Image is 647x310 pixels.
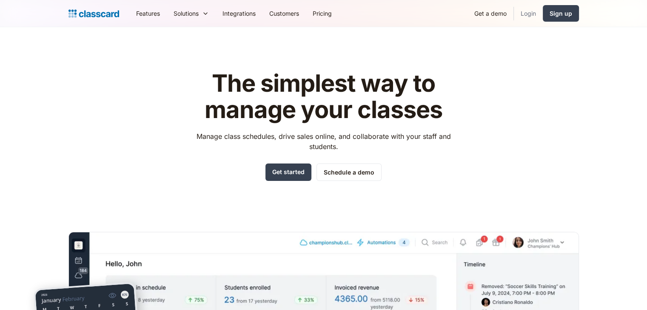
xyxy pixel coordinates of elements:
[68,8,119,20] a: home
[316,163,382,181] a: Schedule a demo
[216,4,262,23] a: Integrations
[188,131,459,152] p: Manage class schedules, drive sales online, and collaborate with your staff and students.
[174,9,199,18] div: Solutions
[514,4,543,23] a: Login
[550,9,572,18] div: Sign up
[265,163,311,181] a: Get started
[467,4,513,23] a: Get a demo
[188,70,459,123] h1: The simplest way to manage your classes
[129,4,167,23] a: Features
[262,4,306,23] a: Customers
[167,4,216,23] div: Solutions
[543,5,579,22] a: Sign up
[306,4,339,23] a: Pricing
